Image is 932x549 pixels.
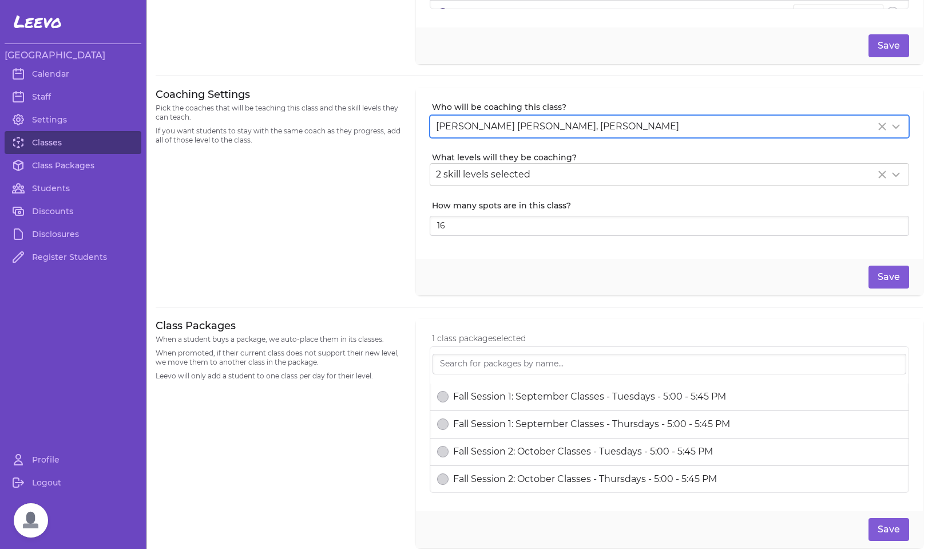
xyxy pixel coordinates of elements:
input: Leave blank for unlimited spots [430,216,909,236]
span: Leevo [14,11,62,32]
a: Logout [5,471,141,494]
a: Calendar [5,62,141,85]
input: Search for packages by name... [433,354,906,374]
h3: Class Packages [156,319,402,333]
p: When a student buys a package, we auto-place them in its classes. [156,335,402,344]
label: How many spots are in this class? [432,200,909,211]
button: select date [437,473,449,485]
input: 5:00 PM [800,7,866,20]
button: select date [437,8,449,19]
h3: Coaching Settings [156,88,402,101]
p: [DATE] [451,7,482,21]
button: Clear Selected [875,168,889,181]
a: Register Students [5,246,141,268]
span: [PERSON_NAME] [PERSON_NAME], [PERSON_NAME] [436,121,679,132]
a: Class Packages [5,154,141,177]
p: Leevo will only add a student to one class per day for their level. [156,372,402,381]
p: Fall Session 2: October Classes - Thursdays - 5:00 - 5:45 PM [453,472,717,486]
p: Fall Session 2: October Classes - Tuesdays - 5:00 - 5:45 PM [453,445,713,459]
button: Save [868,34,909,57]
button: Save [868,266,909,289]
label: Who will be coaching this class? [432,101,909,113]
a: Profile [5,448,141,471]
a: Discounts [5,200,141,223]
button: select date [437,391,449,402]
p: If you want students to stay with the same coach as they progress, add all of those level to the ... [156,127,402,145]
button: select date [437,418,449,430]
p: Pick the coaches that will be teaching this class and the skill levels they can teach. [156,104,402,122]
button: select date [437,446,449,457]
p: Fall Session 1: September Classes - Tuesdays - 5:00 - 5:45 PM [453,390,726,404]
p: 1 class package selected [432,333,909,344]
label: What levels will they be coaching? [432,152,909,163]
button: Save [868,518,909,541]
span: 2 skill levels selected [436,169,530,180]
h3: [GEOGRAPHIC_DATA] [5,49,141,62]
a: Classes [5,131,141,154]
a: Settings [5,108,141,131]
div: Open chat [14,503,48,538]
a: Students [5,177,141,200]
p: When promoted, if their current class does not support their new level, we move them to another c... [156,349,402,367]
a: Disclosures [5,223,141,246]
p: Fall Session 1: September Classes - Thursdays - 5:00 - 5:45 PM [453,417,730,431]
button: Clear Selected [875,120,889,133]
a: Staff [5,85,141,108]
